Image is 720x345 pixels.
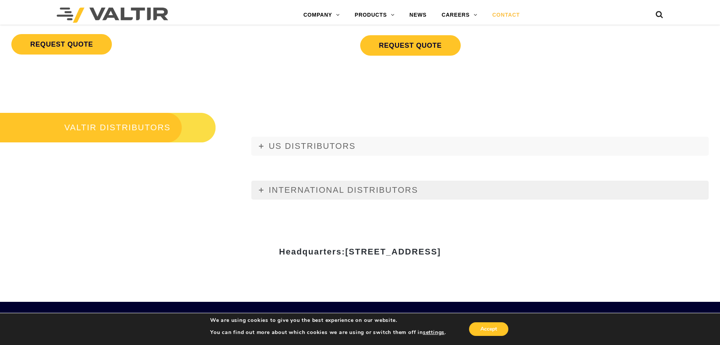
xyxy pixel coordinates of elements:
[402,8,434,23] a: NEWS
[423,329,444,336] button: settings
[434,8,485,23] a: CAREERS
[269,185,418,195] span: INTERNATIONAL DISTRIBUTORS
[210,329,446,336] p: You can find out more about which cookies we are using or switch them off in .
[251,181,709,200] a: INTERNATIONAL DISTRIBUTORS
[251,137,709,156] a: US DISTRIBUTORS
[347,8,402,23] a: PRODUCTS
[345,247,441,256] span: [STREET_ADDRESS]
[11,34,112,55] a: REQUEST QUOTE
[296,8,347,23] a: COMPANY
[360,35,461,56] a: REQUEST QUOTE
[469,322,508,336] button: Accept
[279,247,441,256] strong: Headquarters:
[269,141,356,151] span: US DISTRIBUTORS
[485,8,527,23] a: CONTACT
[57,8,168,23] img: Valtir
[210,317,446,324] p: We are using cookies to give you the best experience on our website.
